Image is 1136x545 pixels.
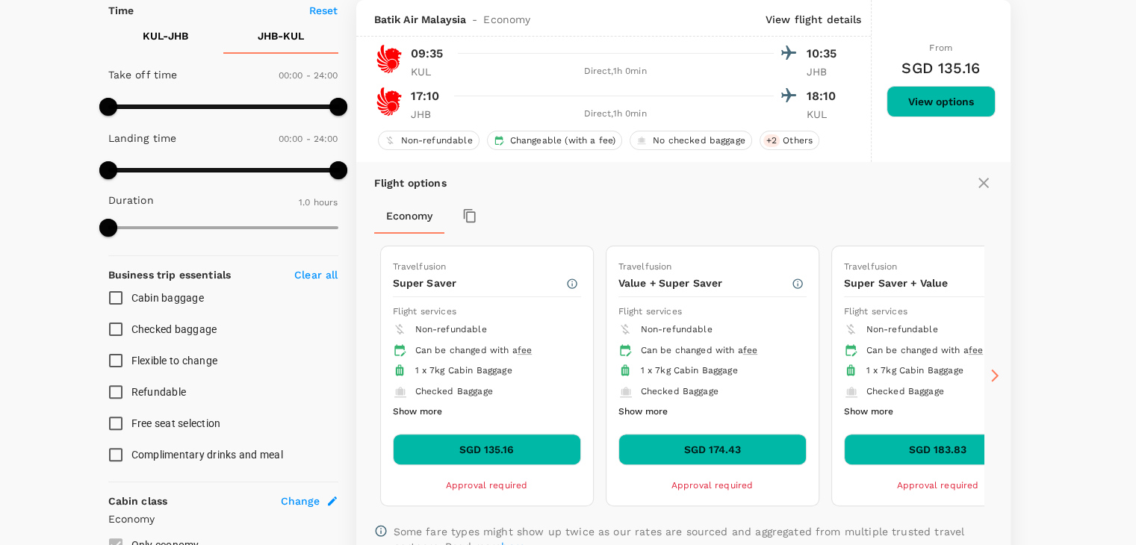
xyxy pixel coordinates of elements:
strong: Business trip essentials [108,269,232,281]
p: KUL [807,107,844,122]
span: Free seat selection [131,417,221,429]
p: Super Saver + Value [844,275,1016,290]
p: Landing time [108,131,177,146]
span: Flight services [393,306,456,317]
span: Checked baggage [131,323,217,335]
span: Non-refundable [415,324,487,334]
span: fee [969,345,983,355]
span: Flight services [844,306,907,317]
p: JHB [807,64,844,79]
span: 1 x 7kg Cabin Baggage [641,365,738,376]
span: Refundable [131,386,187,398]
div: Can be changed with a [415,343,569,358]
div: Changeable (with a fee) [487,131,622,150]
div: No checked baggage [630,131,752,150]
p: Clear all [294,267,338,282]
span: Travelfusion [393,261,447,272]
span: Travelfusion [618,261,672,272]
strong: Cabin class [108,495,168,507]
span: Checked Baggage [866,386,944,396]
p: 17:10 [411,87,440,105]
p: Reset [309,3,338,18]
h6: SGD 135.16 [901,56,980,80]
p: JHB [411,107,448,122]
span: Flight services [618,306,682,317]
span: Economy [483,12,530,27]
img: OD [374,87,404,116]
span: Batik Air Malaysia [374,12,467,27]
div: Can be changed with a [866,343,1020,358]
span: Non-refundable [395,134,479,147]
span: Checked Baggage [415,386,493,396]
button: View options [887,86,996,117]
p: 09:35 [411,45,444,63]
img: OD [374,44,404,74]
div: Direct , 1h 0min [457,107,774,122]
button: Show more [844,402,893,422]
span: Checked Baggage [641,386,718,396]
p: Duration [108,193,154,208]
button: SGD 174.43 [618,434,807,465]
p: Time [108,3,134,18]
span: Non-refundable [641,324,713,334]
button: Show more [393,402,442,422]
span: + 2 [763,134,780,147]
p: JHB - KUL [258,28,304,43]
span: Others [777,134,819,147]
p: Value + Super Saver [618,275,791,290]
p: Take off time [108,67,178,82]
p: Flight options [374,175,447,190]
p: Super Saver [393,275,565,290]
p: Economy [108,511,338,526]
span: Approval required [897,480,979,490]
p: 18:10 [807,87,844,105]
div: +2Others [760,131,819,150]
div: Non-refundable [378,131,479,150]
span: 1.0 hours [299,197,338,208]
p: View flight details [766,12,862,27]
span: No checked baggage [647,134,751,147]
p: KUL - JHB [143,28,188,43]
span: Cabin baggage [131,292,204,304]
button: SGD 135.16 [393,434,581,465]
span: 1 x 7kg Cabin Baggage [415,365,512,376]
span: fee [518,345,532,355]
span: Approval required [446,480,528,490]
p: KUL [411,64,448,79]
span: Change [281,493,320,508]
button: SGD 183.83 [844,434,1032,465]
span: 00:00 - 24:00 [279,134,338,144]
span: From [929,43,952,53]
span: 00:00 - 24:00 [279,70,338,81]
span: - [466,12,483,27]
p: 10:35 [807,45,844,63]
span: Changeable (with a fee) [504,134,621,147]
span: fee [743,345,757,355]
div: Direct , 1h 0min [457,64,774,79]
span: 1 x 7kg Cabin Baggage [866,365,963,376]
span: Non-refundable [866,324,938,334]
span: Complimentary drinks and meal [131,449,283,461]
div: Can be changed with a [641,343,795,358]
button: Economy [374,198,444,234]
span: Travelfusion [844,261,898,272]
span: Flexible to change [131,355,218,367]
span: Approval required [671,480,754,490]
button: Show more [618,402,668,422]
